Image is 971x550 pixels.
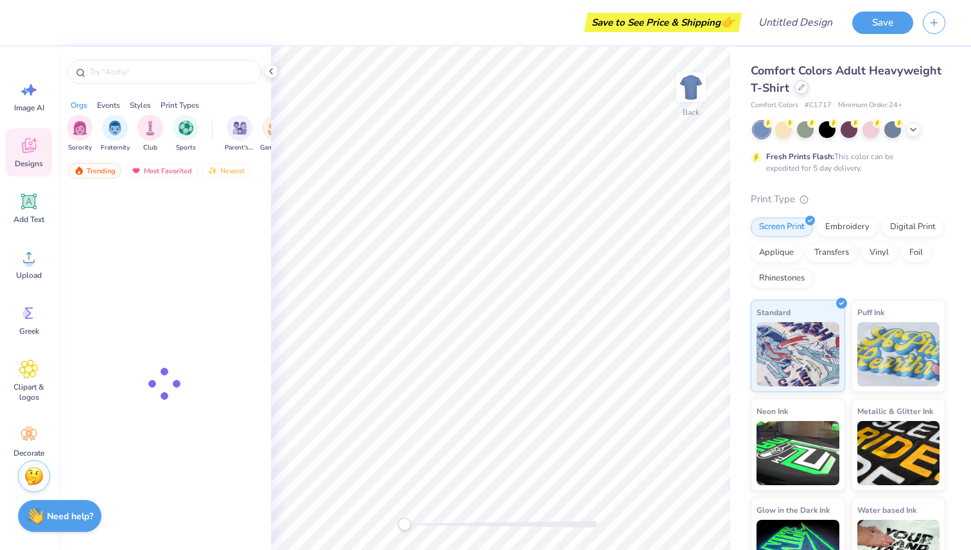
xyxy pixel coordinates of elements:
[67,115,92,153] div: filter for Sorority
[68,143,92,153] span: Sorority
[47,510,93,522] strong: Need help?
[202,163,250,178] div: Newest
[678,74,704,100] img: Back
[757,322,839,386] img: Standard
[8,382,50,402] span: Clipart & logos
[101,115,130,153] button: filter button
[766,151,834,162] strong: Fresh Prints Flash:
[131,166,141,175] img: most_fav.gif
[232,121,247,135] img: Parent's Weekend Image
[806,243,857,262] div: Transfers
[225,115,254,153] button: filter button
[751,63,941,96] span: Comfort Colors Adult Heavyweight T-Shirt
[757,503,830,517] span: Glow in the Dark Ink
[882,218,944,237] div: Digital Print
[143,143,157,153] span: Club
[857,421,940,485] img: Metallic & Glitter Ink
[757,404,788,418] span: Neon Ink
[71,99,87,111] div: Orgs
[838,100,902,111] span: Minimum Order: 24 +
[67,115,92,153] button: filter button
[757,305,791,319] span: Standard
[68,163,121,178] div: Trending
[143,121,157,135] img: Club Image
[73,121,87,135] img: Sorority Image
[207,166,218,175] img: newest.gif
[721,14,735,30] span: 👉
[125,163,198,178] div: Most Favorited
[260,143,290,153] span: Game Day
[101,143,130,153] span: Fraternity
[751,243,802,262] div: Applique
[751,192,945,207] div: Print Type
[861,243,897,262] div: Vinyl
[16,270,42,280] span: Upload
[101,115,130,153] div: filter for Fraternity
[179,121,193,135] img: Sports Image
[137,115,163,153] div: filter for Club
[398,518,411,531] div: Accessibility label
[74,166,84,175] img: trending.gif
[268,121,283,135] img: Game Day Image
[857,305,884,319] span: Puff Ink
[225,143,254,153] span: Parent's Weekend
[108,121,122,135] img: Fraternity Image
[683,107,699,118] div: Back
[173,115,198,153] div: filter for Sports
[15,159,43,169] span: Designs
[89,65,253,78] input: Try "Alpha"
[757,421,839,485] img: Neon Ink
[751,100,798,111] span: Comfort Colors
[901,243,931,262] div: Foil
[13,214,44,225] span: Add Text
[13,448,44,458] span: Decorate
[173,115,198,153] button: filter button
[176,143,196,153] span: Sports
[260,115,290,153] div: filter for Game Day
[852,12,913,34] button: Save
[19,326,39,336] span: Greek
[14,103,44,113] span: Image AI
[137,115,163,153] button: filter button
[857,503,916,517] span: Water based Ink
[751,218,813,237] div: Screen Print
[857,322,940,386] img: Puff Ink
[588,13,739,32] div: Save to See Price & Shipping
[260,115,290,153] button: filter button
[766,151,924,174] div: This color can be expedited for 5 day delivery.
[805,100,832,111] span: # C1717
[817,218,878,237] div: Embroidery
[225,115,254,153] div: filter for Parent's Weekend
[161,99,199,111] div: Print Types
[97,99,120,111] div: Events
[130,99,151,111] div: Styles
[857,404,933,418] span: Metallic & Glitter Ink
[751,269,813,288] div: Rhinestones
[748,10,843,35] input: Untitled Design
